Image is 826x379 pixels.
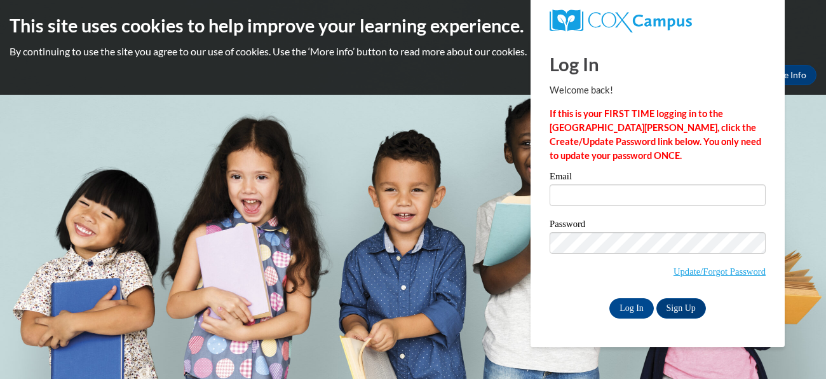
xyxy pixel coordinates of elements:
a: Update/Forgot Password [674,266,766,277]
a: More Info [757,65,816,85]
strong: If this is your FIRST TIME logging in to the [GEOGRAPHIC_DATA][PERSON_NAME], click the Create/Upd... [550,108,761,161]
input: Log In [609,298,654,319]
p: Welcome back! [550,83,766,97]
a: Sign Up [656,298,706,319]
a: COX Campus [550,10,766,32]
label: Password [550,219,766,232]
label: Email [550,172,766,184]
h2: This site uses cookies to help improve your learning experience. [10,13,816,38]
img: COX Campus [550,10,692,32]
h1: Log In [550,51,766,77]
p: By continuing to use the site you agree to our use of cookies. Use the ‘More info’ button to read... [10,45,816,59]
